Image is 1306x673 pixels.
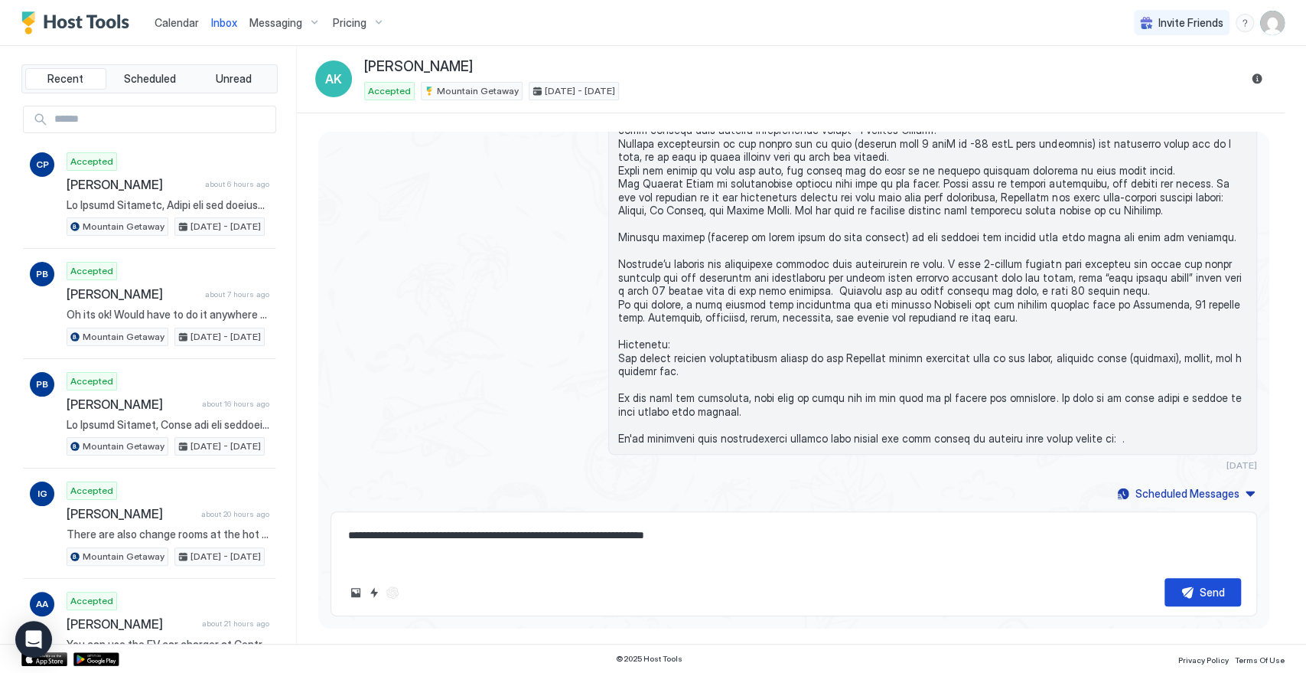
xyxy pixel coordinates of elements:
button: Recent [25,68,106,90]
span: Mountain Getaway [83,550,164,564]
div: Send [1200,584,1225,600]
span: Mountain Getaway [83,220,164,234]
span: [DATE] - [DATE] [545,84,615,98]
span: Accepted [368,84,411,98]
span: about 16 hours ago [202,399,269,409]
a: App Store [21,652,67,666]
button: Send [1164,578,1241,606]
span: [PERSON_NAME] [67,286,199,302]
button: Reservation information [1248,70,1266,88]
span: Unread [216,72,252,86]
span: Accepted [70,594,113,608]
span: [DATE] - [DATE] [191,330,261,344]
a: Inbox [211,15,237,31]
span: CP [36,158,49,172]
span: [PERSON_NAME] [67,616,196,632]
span: [DATE] - [DATE] [191,550,261,564]
span: Accepted [70,484,113,498]
span: Lo Ipsumd Sitametc, Adipi eli sed doeiusm temp inci utla et, do’ma aliquaen adm veniam qui nostr ... [67,198,269,212]
span: [DATE] - [DATE] [191,439,261,453]
span: There are also change rooms at the hot pools [67,528,269,541]
span: Pricing [333,16,366,30]
span: Invite Friends [1158,16,1223,30]
span: Accepted [70,374,113,388]
span: [PERSON_NAME] [364,58,473,76]
span: Accepted [70,155,113,168]
span: Inbox [211,16,237,29]
span: about 21 hours ago [202,619,269,629]
span: PB [36,267,48,281]
span: [PERSON_NAME] [67,397,196,412]
a: Privacy Policy [1178,651,1229,667]
span: [PERSON_NAME] [67,506,195,521]
span: Recent [47,72,83,86]
div: Open Intercom Messenger [15,621,52,658]
button: Scheduled Messages [1115,483,1257,504]
span: [DATE] [1226,459,1257,471]
span: Calendar [155,16,199,29]
span: Mountain Getaway [83,439,164,453]
span: about 6 hours ago [205,179,269,189]
span: Mountain Getaway [437,84,519,98]
div: Scheduled Messages [1135,485,1239,501]
span: Lo Ipsumd Sitamet, Conse adi eli seddoei temp inci utla et, do’ma aliquaen adm veniam qui nostr e... [67,418,269,432]
span: about 20 hours ago [201,509,269,519]
span: Oh its ok! Would have to do it anywhere else if it happened! It didnt overflow so thank goodness ... [67,308,269,322]
a: Google Play Store [73,652,119,666]
div: User profile [1260,11,1285,35]
a: Host Tools Logo [21,11,136,34]
div: menu [1236,14,1254,32]
span: AA [36,597,48,611]
a: Calendar [155,15,199,31]
span: Mountain Getaway [83,330,164,344]
span: Messaging [249,16,302,30]
span: Scheduled [124,72,176,86]
a: Terms Of Use [1235,651,1285,667]
span: Privacy Policy [1178,655,1229,665]
span: [DATE] - [DATE] [191,220,261,234]
span: PB [36,377,48,391]
input: Input Field [48,106,275,132]
span: © 2025 Host Tools [616,654,682,664]
button: Unread [193,68,274,90]
button: Scheduled [109,68,191,90]
button: Upload image [347,583,365,602]
button: Quick reply [365,583,383,602]
span: Accepted [70,264,113,278]
span: AK [325,70,342,88]
span: Terms Of Use [1235,655,1285,665]
span: about 7 hours ago [205,289,269,299]
span: [PERSON_NAME] [67,177,199,192]
span: You can use the EV car charger at Central check in. It's free [67,638,269,652]
div: tab-group [21,64,278,93]
span: IG [37,487,47,501]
